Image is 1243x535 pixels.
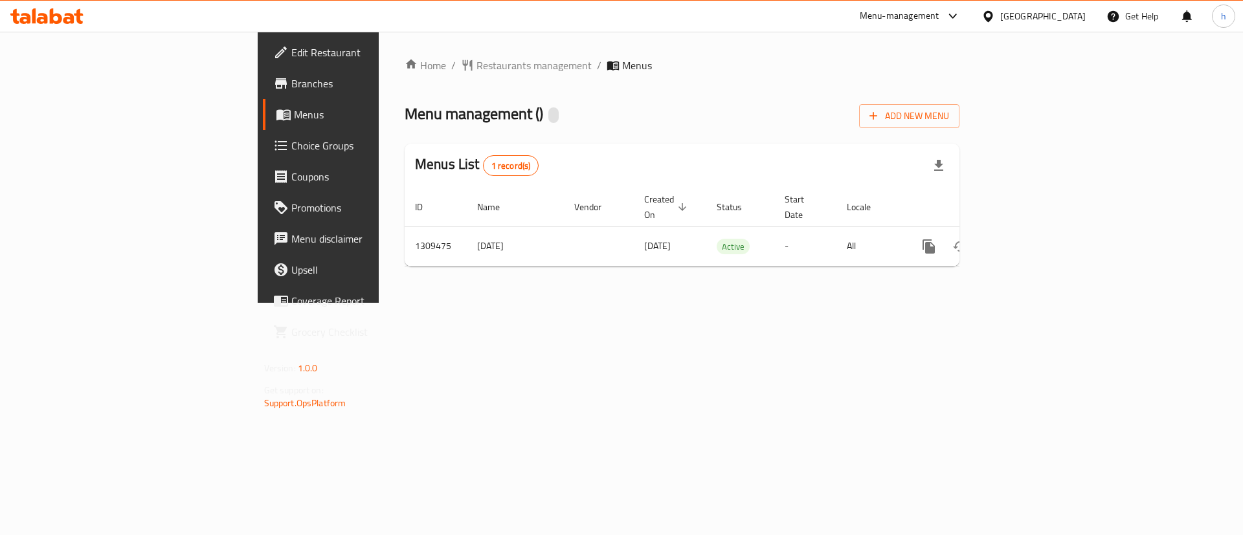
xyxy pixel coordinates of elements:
[785,191,821,223] span: Start Date
[291,231,455,246] span: Menu disclaimer
[294,107,455,122] span: Menus
[264,395,346,411] a: Support.OpsPlatform
[913,231,945,262] button: more
[263,285,465,316] a: Coverage Report
[263,37,465,68] a: Edit Restaurant
[291,138,455,153] span: Choice Groups
[467,226,564,266] td: [DATE]
[263,161,465,192] a: Coupons
[405,188,1048,267] table: enhanced table
[644,237,671,254] span: [DATE]
[483,155,539,176] div: Total records count
[291,324,455,340] span: Grocery Checklist
[847,199,888,215] span: Locale
[263,99,465,130] a: Menus
[415,199,440,215] span: ID
[484,160,539,172] span: 1 record(s)
[923,150,954,181] div: Export file
[860,8,939,24] div: Menu-management
[263,68,465,99] a: Branches
[263,316,465,347] a: Grocery Checklist
[291,45,455,60] span: Edit Restaurant
[1221,9,1226,23] span: h
[774,226,836,266] td: -
[263,254,465,285] a: Upsell
[264,382,324,399] span: Get support on:
[405,58,959,73] nav: breadcrumb
[574,199,618,215] span: Vendor
[263,192,465,223] a: Promotions
[717,239,750,254] span: Active
[298,360,318,377] span: 1.0.0
[1000,9,1086,23] div: [GEOGRAPHIC_DATA]
[869,108,949,124] span: Add New Menu
[836,226,903,266] td: All
[291,76,455,91] span: Branches
[291,293,455,309] span: Coverage Report
[291,169,455,184] span: Coupons
[476,58,592,73] span: Restaurants management
[945,231,976,262] button: Change Status
[405,99,543,128] span: Menu management ( )
[477,199,517,215] span: Name
[263,130,465,161] a: Choice Groups
[597,58,601,73] li: /
[859,104,959,128] button: Add New Menu
[461,58,592,73] a: Restaurants management
[415,155,539,176] h2: Menus List
[903,188,1048,227] th: Actions
[291,262,455,278] span: Upsell
[622,58,652,73] span: Menus
[717,199,759,215] span: Status
[263,223,465,254] a: Menu disclaimer
[264,360,296,377] span: Version:
[644,191,691,223] span: Created On
[291,200,455,215] span: Promotions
